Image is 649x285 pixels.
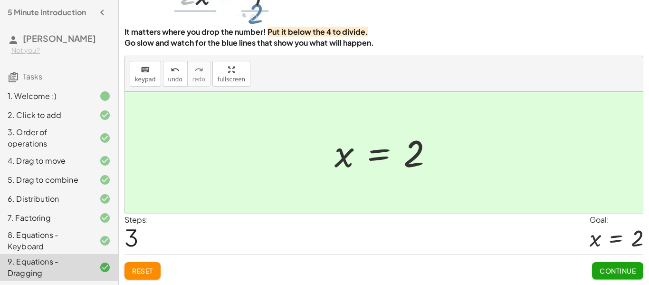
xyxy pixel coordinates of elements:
button: fullscreen [212,61,250,87]
div: 9. Equations - Dragging [8,256,84,279]
div: 7. Factoring [8,212,84,224]
span: keypad [135,76,156,83]
div: Not you? [11,46,111,55]
span: undo [168,76,182,83]
div: Goal: [590,214,643,226]
span: [PERSON_NAME] [23,33,96,44]
div: 6. Distribution [8,193,84,205]
button: keyboardkeypad [130,61,161,87]
strong: Go slow and watch for the blue lines that show you what will happen. [124,38,374,48]
div: 5. Drag to combine [8,174,84,186]
strong: Put it below the 4 to divide. [267,27,368,37]
i: Task finished and correct. [99,109,111,121]
span: Continue [600,266,636,275]
i: Task finished and correct. [99,193,111,205]
div: 8. Equations - Keyboard [8,229,84,252]
div: 2. Click to add [8,109,84,121]
i: redo [194,64,203,76]
div: 3. Order of operations [8,127,84,149]
i: Task finished and correct. [99,262,111,273]
h4: 5 Minute Introduction [8,7,86,18]
i: Task finished and correct. [99,132,111,144]
button: Reset [124,262,161,279]
i: Task finished and correct. [99,235,111,246]
i: Task finished and correct. [99,155,111,167]
i: Task finished. [99,90,111,102]
i: keyboard [141,64,150,76]
strong: It matters where you drop the number! [124,27,266,37]
i: Task finished and correct. [99,212,111,224]
button: undoundo [163,61,188,87]
span: 3 [124,223,138,252]
span: Reset [132,266,153,275]
i: Task finished and correct. [99,174,111,186]
span: Tasks [23,71,42,81]
span: fullscreen [218,76,245,83]
button: Continue [592,262,643,279]
div: 1. Welcome :) [8,90,84,102]
span: redo [192,76,205,83]
i: undo [171,64,180,76]
label: Steps: [124,215,148,225]
div: 4. Drag to move [8,155,84,167]
button: redoredo [187,61,210,87]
